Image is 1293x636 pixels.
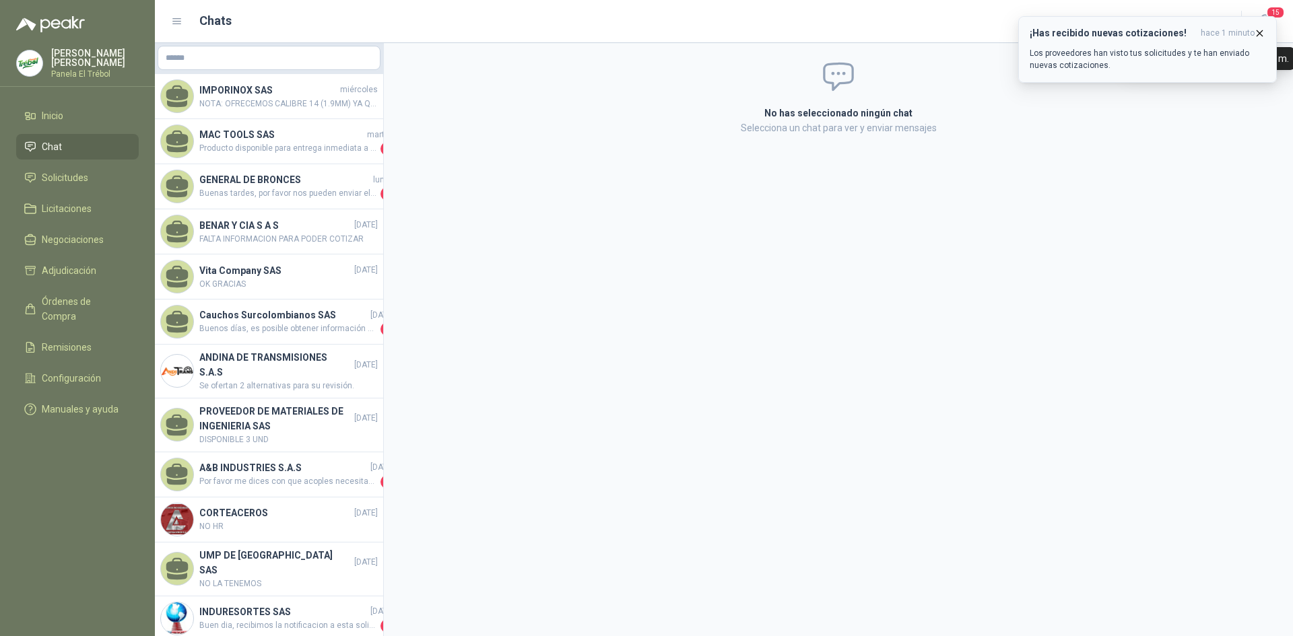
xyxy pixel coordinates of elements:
span: NOTA: OFRECEMOS CALIBRE 14 (1.9MM) YA QUE EN 1/8 NO VIENE CON ESAS MEDIDAS [199,98,378,110]
span: 2 [380,322,394,336]
span: lunes [373,174,394,186]
a: Chat [16,134,139,160]
a: Vita Company SAS[DATE]OK GRACIAS [155,254,383,299]
img: Logo peakr [16,16,85,32]
span: [DATE] [354,359,378,372]
span: 1 [380,475,394,489]
span: 1 [380,187,394,201]
h4: ANDINA DE TRANSMISIONES S.A.S [199,350,352,380]
span: 1 [380,619,394,633]
h4: Cauchos Surcolombianos SAS [199,308,368,322]
h4: PROVEEDOR DE MATERIALES DE INGENIERIA SAS [199,404,352,433]
a: Órdenes de Compra [16,289,139,329]
span: 15 [1266,6,1285,19]
span: [DATE] [354,219,378,232]
h4: A&B INDUSTRIES S.A.S [199,460,368,475]
span: NO LA TENEMOS [199,577,378,590]
a: A&B INDUSTRIES S.A.S[DATE]Por favor me dices con que acoples necesitas las mangueras. Gracias.1 [155,452,383,497]
a: Company LogoCORTEACEROS[DATE]NO HR [155,497,383,542]
span: Producto disponible para entrega inmediata a la fecha de esta cotización, sujeto disponibilidad i... [199,142,378,155]
h4: BENAR Y CIA S A S [199,218,352,233]
span: Negociaciones [42,232,104,247]
span: martes [367,129,394,141]
h3: ¡Has recibido nuevas cotizaciones! [1030,28,1195,39]
h4: INDURESORTES SAS [199,604,368,619]
a: Remisiones [16,334,139,360]
button: ¡Has recibido nuevas cotizaciones!hace 1 minuto Los proveedores han visto tus solicitudes y te ha... [1018,16,1277,83]
span: miércoles [340,83,378,96]
p: Panela El Trébol [51,70,139,78]
h4: UMP DE [GEOGRAPHIC_DATA] SAS [199,548,352,577]
a: UMP DE [GEOGRAPHIC_DATA] SAS[DATE]NO LA TENEMOS [155,542,383,596]
p: Selecciona un chat para ver y enviar mensajes [603,120,1073,135]
span: Buen dia, recibimos la notificacion a esta solicitud de los resortes de tiro vagon 3/8, nos colab... [199,619,378,633]
span: 2 [380,142,394,155]
a: Licitaciones [16,196,139,221]
a: BENAR Y CIA S A S[DATE]FALTA INFORMACION PARA PODER COTIZAR [155,209,383,254]
span: Buenos días, es posible obtener información adicional sobre el rodillo. Ejemplo: dimensiones fina... [199,322,378,336]
span: Manuales y ayuda [42,402,119,417]
h4: GENERAL DE BRONCES [199,172,370,187]
span: FALTA INFORMACION PARA PODER COTIZAR [199,233,378,246]
span: [DATE] [354,412,378,425]
p: Los proveedores han visto tus solicitudes y te han enviado nuevas cotizaciones. [1030,47,1265,71]
span: [DATE] [370,461,394,474]
span: Licitaciones [42,201,92,216]
a: Manuales y ayuda [16,396,139,422]
a: MAC TOOLS SASmartesProducto disponible para entrega inmediata a la fecha de esta cotización, suje... [155,119,383,164]
img: Company Logo [161,355,193,387]
h2: No has seleccionado ningún chat [603,106,1073,120]
span: [DATE] [354,556,378,569]
h4: Vita Company SAS [199,263,352,278]
a: IMPORINOX SASmiércolesNOTA: OFRECEMOS CALIBRE 14 (1.9MM) YA QUE EN 1/8 NO VIENE CON ESAS MEDIDAS [155,74,383,119]
span: Solicitudes [42,170,88,185]
a: Cauchos Surcolombianos SAS[DATE]Buenos días, es posible obtener información adicional sobre el ro... [155,299,383,345]
span: [DATE] [370,605,394,618]
a: PROVEEDOR DE MATERIALES DE INGENIERIA SAS[DATE]DISPONIBLE 3 UND [155,398,383,452]
a: Inicio [16,103,139,129]
span: Se ofertan 2 alternativas para su revisión. [199,380,378,392]
span: [DATE] [370,309,394,322]
span: hace 1 minuto [1201,28,1255,39]
h4: IMPORINOX SAS [199,83,337,98]
span: OK GRACIAS [199,278,378,291]
span: Chat [42,139,62,154]
span: Adjudicación [42,263,96,278]
img: Company Logo [17,50,42,76]
span: [DATE] [354,264,378,277]
p: [PERSON_NAME] [PERSON_NAME] [51,48,139,67]
span: Buenas tardes, por favor nos pueden enviar el plano del [PERSON_NAME] superior 1AT2 -MOL1-0014RE ... [199,187,378,201]
a: Negociaciones [16,227,139,252]
span: [DATE] [354,507,378,520]
h1: Chats [199,11,232,30]
img: Company Logo [161,602,193,635]
h4: CORTEACEROS [199,505,352,520]
span: Inicio [42,108,63,123]
a: Configuración [16,365,139,391]
a: Adjudicación [16,258,139,283]
button: 15 [1253,9,1277,34]
h4: MAC TOOLS SAS [199,127,364,142]
span: NO HR [199,520,378,533]
span: Configuración [42,371,101,386]
span: DISPONIBLE 3 UND [199,433,378,446]
a: GENERAL DE BRONCESlunesBuenas tardes, por favor nos pueden enviar el plano del [PERSON_NAME] supe... [155,164,383,209]
a: Company LogoANDINA DE TRANSMISIONES S.A.S[DATE]Se ofertan 2 alternativas para su revisión. [155,345,383,398]
span: Órdenes de Compra [42,294,126,324]
span: Por favor me dices con que acoples necesitas las mangueras. Gracias. [199,475,378,489]
img: Company Logo [161,503,193,536]
a: Solicitudes [16,165,139,190]
span: Remisiones [42,340,92,355]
